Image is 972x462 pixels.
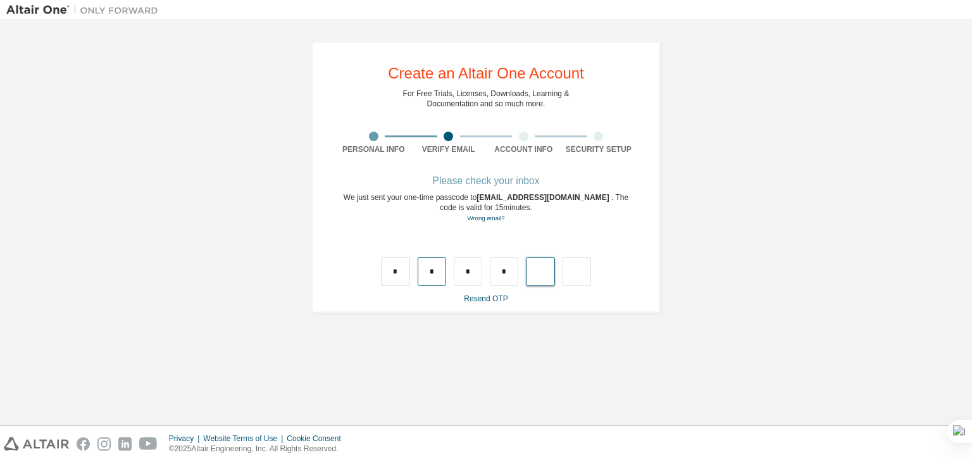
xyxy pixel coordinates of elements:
div: Website Terms of Use [203,434,287,444]
img: instagram.svg [97,437,111,451]
div: Privacy [169,434,203,444]
a: Go back to the registration form [467,215,504,222]
div: Security Setup [561,144,637,154]
div: Verify Email [411,144,487,154]
div: Please check your inbox [336,177,636,185]
p: © 2025 Altair Engineering, Inc. All Rights Reserved. [169,444,349,454]
span: [EMAIL_ADDRESS][DOMAIN_NAME] [477,193,611,202]
div: For Free Trials, Licenses, Downloads, Learning & Documentation and so much more. [403,89,570,109]
div: Personal Info [336,144,411,154]
img: Altair One [6,4,165,16]
a: Resend OTP [464,294,508,303]
div: Create an Altair One Account [388,66,584,81]
img: altair_logo.svg [4,437,69,451]
div: We just sent your one-time passcode to . The code is valid for 15 minutes. [336,192,636,223]
div: Cookie Consent [287,434,348,444]
div: Account Info [486,144,561,154]
img: facebook.svg [77,437,90,451]
img: youtube.svg [139,437,158,451]
img: linkedin.svg [118,437,132,451]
